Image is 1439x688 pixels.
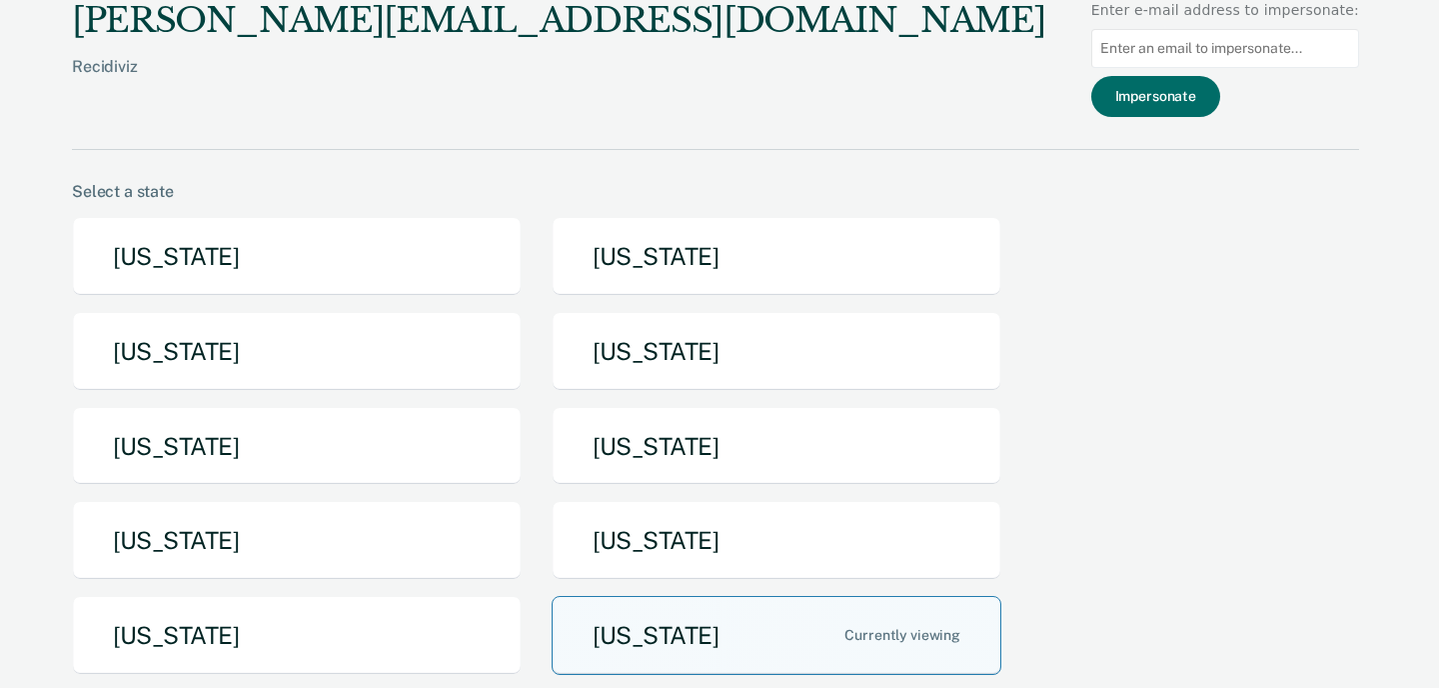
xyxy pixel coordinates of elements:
button: [US_STATE] [72,407,522,486]
button: [US_STATE] [552,501,1001,580]
button: [US_STATE] [72,596,522,675]
button: [US_STATE] [552,407,1001,486]
button: [US_STATE] [72,217,522,296]
div: Select a state [72,182,1359,201]
button: [US_STATE] [552,596,1001,675]
div: Recidiviz [72,57,1045,108]
button: [US_STATE] [552,312,1001,391]
button: [US_STATE] [72,312,522,391]
button: [US_STATE] [552,217,1001,296]
input: Enter an email to impersonate... [1091,29,1359,68]
button: [US_STATE] [72,501,522,580]
button: Impersonate [1091,76,1220,117]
